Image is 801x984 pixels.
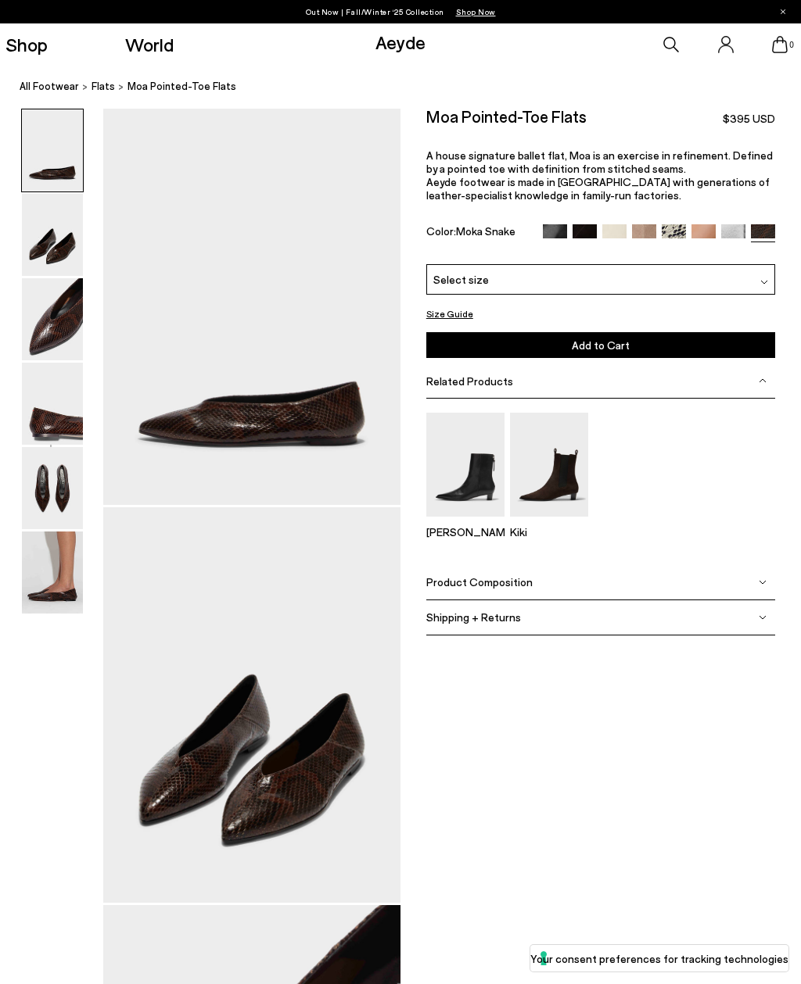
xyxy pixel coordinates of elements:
img: Moa Pointed-Toe Flats - Image 2 [22,194,83,276]
a: 0 [772,36,788,53]
a: Kiki Suede Chelsea Boots Kiki [510,506,588,539]
span: Related Products [426,374,513,388]
span: Shipping + Returns [426,610,521,624]
button: Add to Cart [426,332,775,358]
span: 0 [788,41,796,49]
span: Moka Snake [456,224,515,238]
nav: breadcrumb [20,66,801,109]
img: Moa Pointed-Toe Flats - Image 1 [22,109,83,191]
p: [PERSON_NAME] [426,525,505,539]
img: svg%3E [759,614,767,621]
span: Add to Cart [572,338,630,352]
p: Out Now | Fall/Winter ‘25 Collection [306,4,496,20]
p: Aeyde footwear is made in [GEOGRAPHIC_DATA] with generations of leather-specialist knowledge in f... [426,175,775,202]
p: Kiki [510,525,588,539]
a: World [125,35,174,54]
img: Kiki Suede Chelsea Boots [510,413,588,517]
h2: Moa Pointed-Toe Flats [426,109,587,124]
p: A house signature ballet flat, Moa is an exercise in refinement. Defined by a pointed toe with de... [426,148,775,175]
img: Harriet Pointed Ankle Boots [426,413,505,517]
button: Your consent preferences for tracking technologies [530,945,788,971]
img: Moa Pointed-Toe Flats - Image 3 [22,278,83,360]
label: Your consent preferences for tracking technologies [530,950,788,967]
img: Moa Pointed-Toe Flats - Image 5 [22,447,83,529]
img: svg%3E [759,377,767,385]
a: Aeyde [375,30,426,53]
span: $395 USD [723,111,775,127]
span: Product Composition [426,575,533,589]
img: Moa Pointed-Toe Flats - Image 6 [22,531,83,614]
a: All Footwear [20,78,79,95]
div: Color: [426,224,532,242]
span: Navigate to /collections/new-in [456,7,496,16]
span: Moa Pointed-Toe Flats [128,78,236,95]
span: flats [92,80,115,92]
img: Moa Pointed-Toe Flats - Image 4 [22,363,83,445]
img: svg%3E [759,578,767,586]
a: Harriet Pointed Ankle Boots [PERSON_NAME] [426,506,505,539]
span: Select size [433,271,489,288]
a: Shop [5,35,48,54]
button: Size Guide [426,306,473,321]
a: flats [92,78,115,95]
img: svg%3E [760,278,768,286]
